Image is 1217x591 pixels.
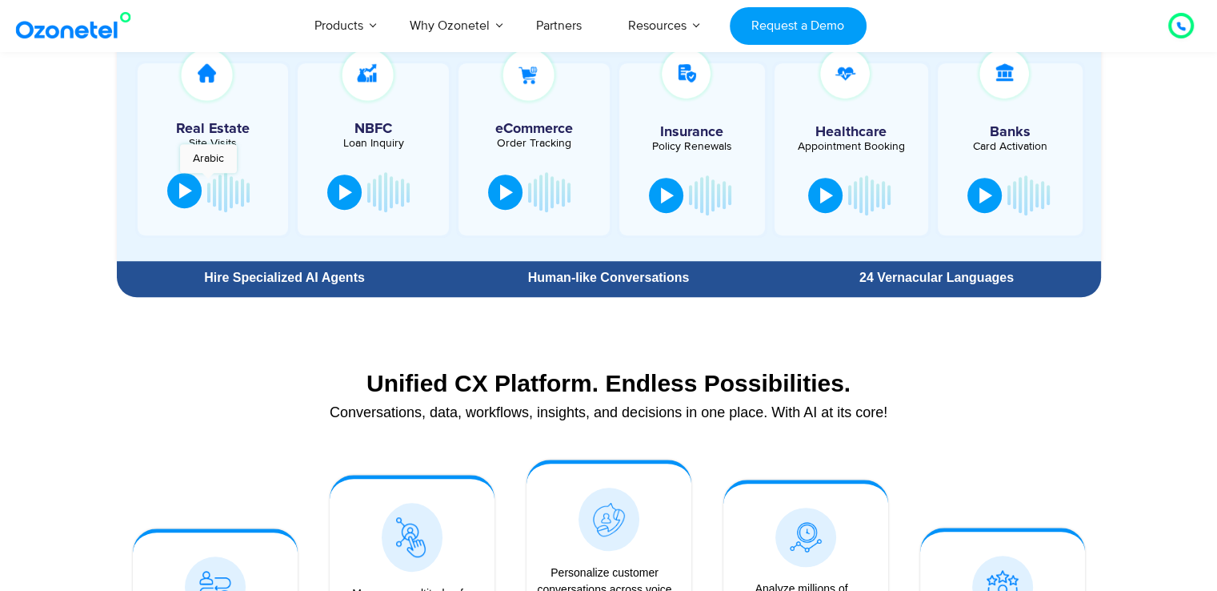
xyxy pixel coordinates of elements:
[946,141,1075,152] div: Card Activation
[730,7,867,45] a: Request a Demo
[306,122,441,136] h5: NBFC
[125,405,1093,420] div: Conversations, data, workflows, insights, and decisions in one place. With AI at its core!
[125,271,445,284] div: Hire Specialized AI Agents
[125,369,1093,397] div: Unified CX Platform. Endless Possibilities.
[627,141,757,152] div: Policy Renewals
[146,122,281,136] h5: Real Estate
[787,125,916,139] h5: Healthcare
[452,271,764,284] div: Human-like Conversations
[466,138,602,149] div: Order Tracking
[466,122,602,136] h5: eCommerce
[627,125,757,139] h5: Insurance
[306,138,441,149] div: Loan Inquiry
[787,141,916,152] div: Appointment Booking
[946,125,1075,139] h5: Banks
[780,271,1092,284] div: 24 Vernacular Languages
[146,138,281,149] div: Site Visits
